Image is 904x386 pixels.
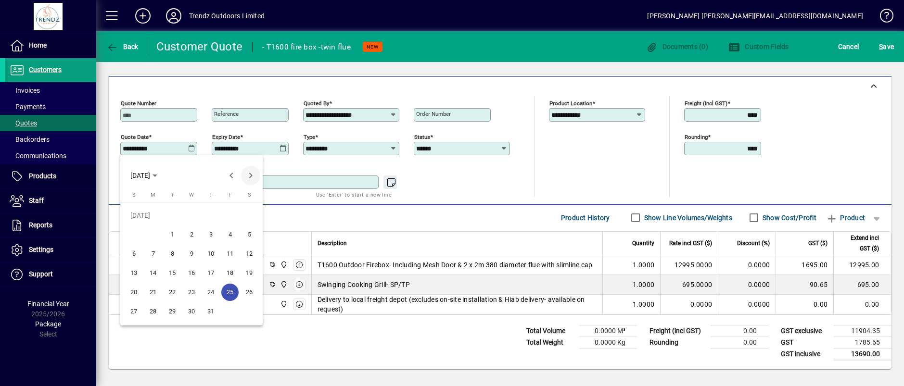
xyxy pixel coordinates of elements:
span: 30 [183,303,200,320]
button: Sat Jul 19 2025 [240,263,259,283]
button: Wed Jul 02 2025 [182,225,201,244]
span: 26 [241,284,258,301]
button: Sat Jul 05 2025 [240,225,259,244]
button: Fri Jul 11 2025 [220,244,240,263]
span: 2 [183,226,200,243]
button: Thu Jul 03 2025 [201,225,220,244]
span: 20 [125,284,142,301]
span: T [209,192,213,198]
span: F [229,192,231,198]
button: Fri Jul 18 2025 [220,263,240,283]
button: Thu Jul 17 2025 [201,263,220,283]
span: 6 [125,245,142,262]
button: Fri Jul 25 2025 [220,283,240,302]
span: 25 [221,284,239,301]
button: Tue Jul 29 2025 [163,302,182,321]
span: [DATE] [130,172,150,179]
span: 19 [241,264,258,282]
button: Sun Jul 13 2025 [124,263,143,283]
span: 23 [183,284,200,301]
span: 24 [202,284,219,301]
span: 1 [164,226,181,243]
button: Next month [241,166,260,185]
button: Sun Jul 20 2025 [124,283,143,302]
button: Wed Jul 23 2025 [182,283,201,302]
button: Thu Jul 31 2025 [201,302,220,321]
span: 21 [144,284,162,301]
button: Choose month and year [127,167,161,184]
span: 16 [183,264,200,282]
button: Mon Jul 07 2025 [143,244,163,263]
span: 8 [164,245,181,262]
span: 18 [221,264,239,282]
button: Sun Jul 06 2025 [124,244,143,263]
button: Sat Jul 12 2025 [240,244,259,263]
button: Tue Jul 08 2025 [163,244,182,263]
span: 12 [241,245,258,262]
span: 29 [164,303,181,320]
button: Sat Jul 26 2025 [240,283,259,302]
button: Previous month [222,166,241,185]
span: 10 [202,245,219,262]
button: Tue Jul 01 2025 [163,225,182,244]
button: Mon Jul 28 2025 [143,302,163,321]
span: 14 [144,264,162,282]
span: 15 [164,264,181,282]
span: 9 [183,245,200,262]
span: 11 [221,245,239,262]
td: [DATE] [124,206,259,225]
span: 27 [125,303,142,320]
span: 5 [241,226,258,243]
span: 13 [125,264,142,282]
button: Thu Jul 24 2025 [201,283,220,302]
button: Mon Jul 21 2025 [143,283,163,302]
span: S [248,192,251,198]
span: 4 [221,226,239,243]
span: 22 [164,284,181,301]
button: Tue Jul 15 2025 [163,263,182,283]
button: Wed Jul 16 2025 [182,263,201,283]
span: 7 [144,245,162,262]
button: Sun Jul 27 2025 [124,302,143,321]
span: 3 [202,226,219,243]
button: Wed Jul 30 2025 [182,302,201,321]
span: S [132,192,136,198]
span: M [151,192,155,198]
button: Fri Jul 04 2025 [220,225,240,244]
span: T [171,192,174,198]
button: Mon Jul 14 2025 [143,263,163,283]
span: 17 [202,264,219,282]
button: Wed Jul 09 2025 [182,244,201,263]
span: W [189,192,194,198]
button: Thu Jul 10 2025 [201,244,220,263]
button: Tue Jul 22 2025 [163,283,182,302]
span: 31 [202,303,219,320]
span: 28 [144,303,162,320]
